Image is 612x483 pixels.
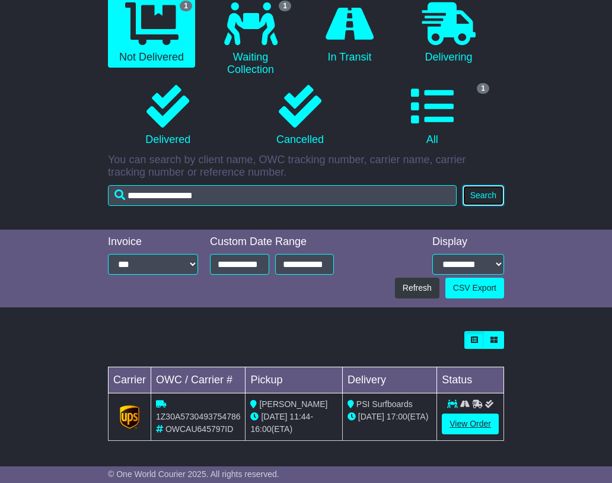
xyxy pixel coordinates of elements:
[358,412,384,421] span: [DATE]
[477,83,489,94] span: 1
[261,412,287,421] span: [DATE]
[387,412,407,421] span: 17:00
[246,367,342,393] td: Pickup
[437,367,504,393] td: Status
[250,411,337,436] div: - (ETA)
[445,278,504,298] a: CSV Export
[250,424,271,434] span: 16:00
[395,278,439,298] button: Refresh
[463,185,504,206] button: Search
[279,1,291,11] span: 1
[432,236,504,249] div: Display
[348,411,432,423] div: (ETA)
[210,236,334,249] div: Custom Date Range
[108,154,504,179] p: You can search by client name, OWC tracking number, carrier name, carrier tracking number or refe...
[289,412,310,421] span: 11:44
[356,399,413,409] span: PSI Surfboards
[151,367,246,393] td: OWC / Carrier #
[120,405,140,429] img: GetCarrierServiceLogo
[240,81,361,151] a: Cancelled
[109,367,151,393] td: Carrier
[156,412,240,421] span: 1Z30A5730493754786
[180,1,192,11] span: 1
[108,469,279,479] span: © One World Courier 2025. All rights reserved.
[259,399,327,409] span: [PERSON_NAME]
[372,81,492,151] a: 1 All
[165,424,233,434] span: OWCAU645797ID
[442,414,499,434] a: View Order
[108,81,228,151] a: Delivered
[342,367,436,393] td: Delivery
[108,236,198,249] div: Invoice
